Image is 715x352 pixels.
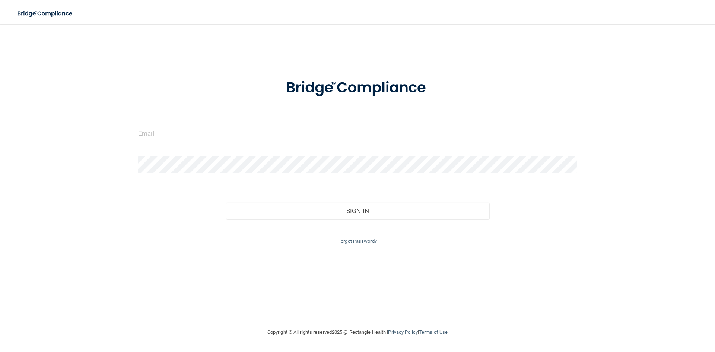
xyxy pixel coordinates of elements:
[271,69,444,107] img: bridge_compliance_login_screen.278c3ca4.svg
[222,320,493,344] div: Copyright © All rights reserved 2025 @ Rectangle Health | |
[226,203,489,219] button: Sign In
[419,329,448,335] a: Terms of Use
[11,6,80,21] img: bridge_compliance_login_screen.278c3ca4.svg
[388,329,417,335] a: Privacy Policy
[138,125,577,142] input: Email
[338,238,377,244] a: Forgot Password?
